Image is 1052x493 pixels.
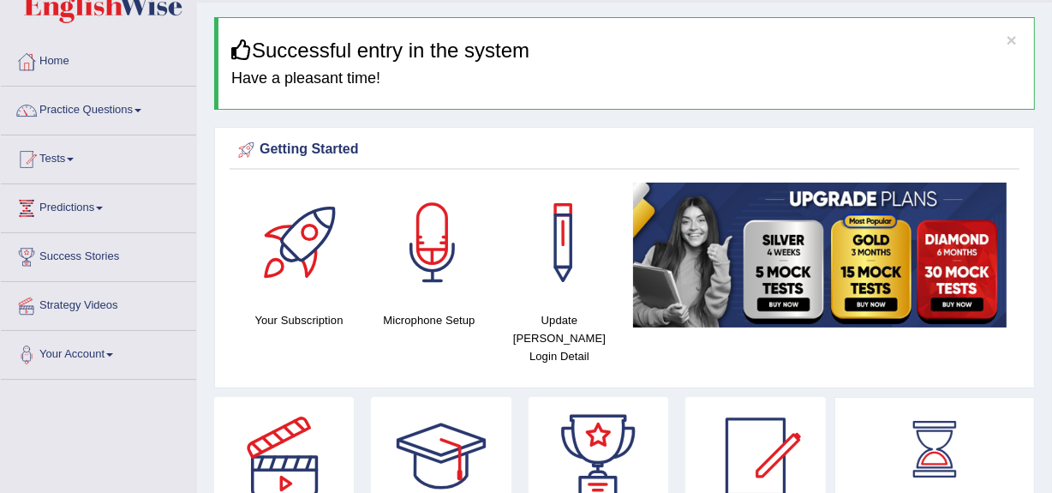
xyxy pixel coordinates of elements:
[1,38,196,81] a: Home
[242,311,356,329] h4: Your Subscription
[1,331,196,374] a: Your Account
[503,311,616,365] h4: Update [PERSON_NAME] Login Detail
[1007,31,1017,49] button: ×
[1,233,196,276] a: Success Stories
[231,70,1021,87] h4: Have a pleasant time!
[234,137,1015,163] div: Getting Started
[1,184,196,227] a: Predictions
[633,183,1007,328] img: small5.jpg
[1,282,196,325] a: Strategy Videos
[1,135,196,178] a: Tests
[373,311,486,329] h4: Microphone Setup
[231,39,1021,62] h3: Successful entry in the system
[1,87,196,129] a: Practice Questions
